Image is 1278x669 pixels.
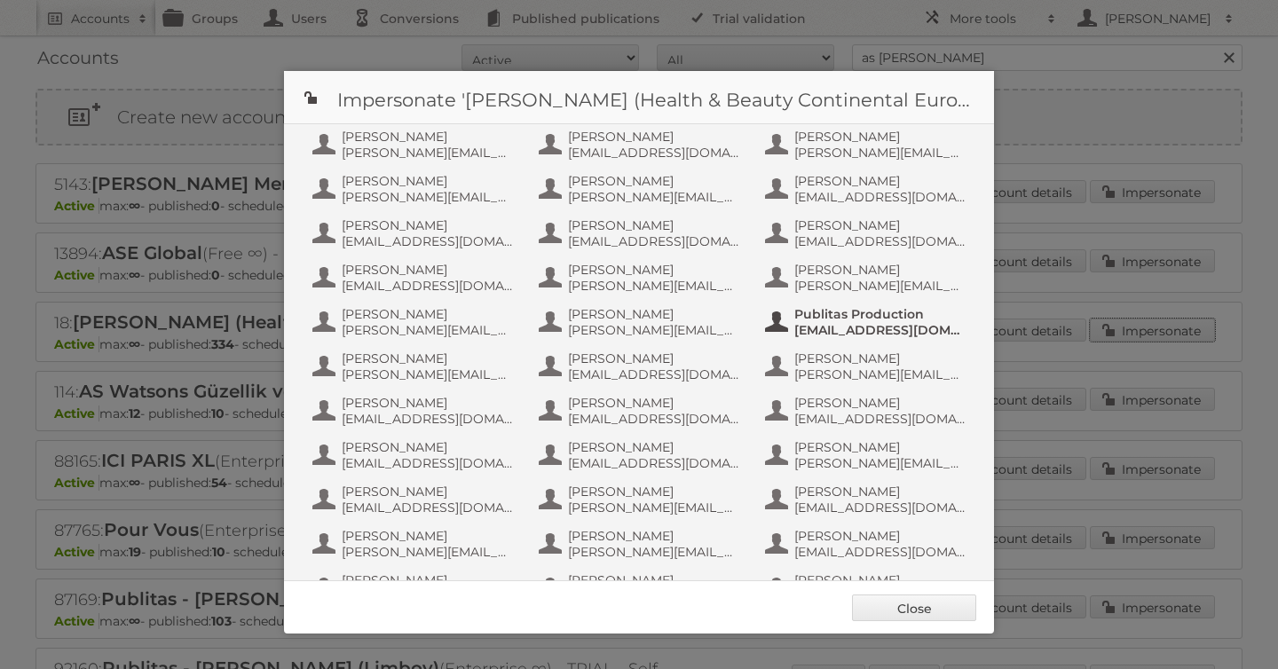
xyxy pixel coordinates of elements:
[342,484,514,500] span: [PERSON_NAME]
[794,217,966,233] span: [PERSON_NAME]
[794,544,966,560] span: [EMAIL_ADDRESS][DOMAIN_NAME]
[794,572,966,588] span: [PERSON_NAME]
[568,145,740,161] span: [EMAIL_ADDRESS][DOMAIN_NAME]
[763,437,972,473] button: [PERSON_NAME] [PERSON_NAME][EMAIL_ADDRESS][DOMAIN_NAME]
[311,127,519,162] button: [PERSON_NAME] [PERSON_NAME][EMAIL_ADDRESS][DOMAIN_NAME]
[763,571,972,606] button: [PERSON_NAME] [EMAIL_ADDRESS][DOMAIN_NAME]
[342,544,514,560] span: [PERSON_NAME][EMAIL_ADDRESS][DOMAIN_NAME]
[794,233,966,249] span: [EMAIL_ADDRESS][DOMAIN_NAME]
[794,350,966,366] span: [PERSON_NAME]
[537,571,745,606] button: [PERSON_NAME] [EMAIL_ADDRESS][DOMAIN_NAME]
[311,171,519,207] button: [PERSON_NAME] [PERSON_NAME][EMAIL_ADDRESS][DOMAIN_NAME]
[342,129,514,145] span: [PERSON_NAME]
[342,262,514,278] span: [PERSON_NAME]
[568,189,740,205] span: [PERSON_NAME][EMAIL_ADDRESS][DOMAIN_NAME]
[794,395,966,411] span: [PERSON_NAME]
[794,145,966,161] span: [PERSON_NAME][EMAIL_ADDRESS][DOMAIN_NAME]
[568,366,740,382] span: [EMAIL_ADDRESS][DOMAIN_NAME]
[568,455,740,471] span: [EMAIL_ADDRESS][DOMAIN_NAME]
[568,217,740,233] span: [PERSON_NAME]
[537,526,745,562] button: [PERSON_NAME] [PERSON_NAME][EMAIL_ADDRESS][DOMAIN_NAME]
[763,482,972,517] button: [PERSON_NAME] [EMAIL_ADDRESS][DOMAIN_NAME]
[537,349,745,384] button: [PERSON_NAME] [EMAIL_ADDRESS][DOMAIN_NAME]
[311,260,519,295] button: [PERSON_NAME] [EMAIL_ADDRESS][DOMAIN_NAME]
[342,500,514,516] span: [EMAIL_ADDRESS][DOMAIN_NAME]
[311,571,519,606] button: [PERSON_NAME] [EMAIL_ADDRESS][DOMAIN_NAME]
[311,393,519,429] button: [PERSON_NAME] [EMAIL_ADDRESS][DOMAIN_NAME]
[794,500,966,516] span: [EMAIL_ADDRESS][DOMAIN_NAME]
[284,71,994,124] h1: Impersonate '[PERSON_NAME] (Health & Beauty Continental Europe) B.V.'
[763,526,972,562] button: [PERSON_NAME] [EMAIL_ADDRESS][DOMAIN_NAME]
[852,594,976,621] a: Close
[568,233,740,249] span: [EMAIL_ADDRESS][DOMAIN_NAME]
[342,350,514,366] span: [PERSON_NAME]
[342,278,514,294] span: [EMAIL_ADDRESS][DOMAIN_NAME]
[794,455,966,471] span: [PERSON_NAME][EMAIL_ADDRESS][DOMAIN_NAME]
[763,260,972,295] button: [PERSON_NAME] [PERSON_NAME][EMAIL_ADDRESS][DOMAIN_NAME]
[568,173,740,189] span: [PERSON_NAME]
[568,350,740,366] span: [PERSON_NAME]
[311,526,519,562] button: [PERSON_NAME] [PERSON_NAME][EMAIL_ADDRESS][DOMAIN_NAME]
[311,216,519,251] button: [PERSON_NAME] [EMAIL_ADDRESS][DOMAIN_NAME]
[568,544,740,560] span: [PERSON_NAME][EMAIL_ADDRESS][DOMAIN_NAME]
[537,260,745,295] button: [PERSON_NAME] [PERSON_NAME][EMAIL_ADDRESS][DOMAIN_NAME]
[794,278,966,294] span: [PERSON_NAME][EMAIL_ADDRESS][DOMAIN_NAME]
[794,129,966,145] span: [PERSON_NAME]
[537,437,745,473] button: [PERSON_NAME] [EMAIL_ADDRESS][DOMAIN_NAME]
[342,173,514,189] span: [PERSON_NAME]
[342,306,514,322] span: [PERSON_NAME]
[311,482,519,517] button: [PERSON_NAME] [EMAIL_ADDRESS][DOMAIN_NAME]
[342,233,514,249] span: [EMAIL_ADDRESS][DOMAIN_NAME]
[311,349,519,384] button: [PERSON_NAME] [PERSON_NAME][EMAIL_ADDRESS][DOMAIN_NAME]
[568,395,740,411] span: [PERSON_NAME]
[342,572,514,588] span: [PERSON_NAME]
[311,304,519,340] button: [PERSON_NAME] [PERSON_NAME][EMAIL_ADDRESS][DOMAIN_NAME]
[568,278,740,294] span: [PERSON_NAME][EMAIL_ADDRESS][DOMAIN_NAME]
[568,322,740,338] span: [PERSON_NAME][EMAIL_ADDRESS][DOMAIN_NAME]
[763,216,972,251] button: [PERSON_NAME] [EMAIL_ADDRESS][DOMAIN_NAME]
[568,262,740,278] span: [PERSON_NAME]
[342,411,514,427] span: [EMAIL_ADDRESS][DOMAIN_NAME]
[794,322,966,338] span: [EMAIL_ADDRESS][DOMAIN_NAME]
[794,306,966,322] span: Publitas Production
[568,500,740,516] span: [PERSON_NAME][EMAIL_ADDRESS][DOMAIN_NAME]
[568,439,740,455] span: [PERSON_NAME]
[342,439,514,455] span: [PERSON_NAME]
[794,528,966,544] span: [PERSON_NAME]
[537,482,745,517] button: [PERSON_NAME] [PERSON_NAME][EMAIL_ADDRESS][DOMAIN_NAME]
[568,411,740,427] span: [EMAIL_ADDRESS][DOMAIN_NAME]
[568,484,740,500] span: [PERSON_NAME]
[568,306,740,322] span: [PERSON_NAME]
[342,145,514,161] span: [PERSON_NAME][EMAIL_ADDRESS][DOMAIN_NAME]
[568,129,740,145] span: [PERSON_NAME]
[763,393,972,429] button: [PERSON_NAME] [EMAIL_ADDRESS][DOMAIN_NAME]
[763,349,972,384] button: [PERSON_NAME] [PERSON_NAME][EMAIL_ADDRESS][DOMAIN_NAME]
[794,173,966,189] span: [PERSON_NAME]
[342,189,514,205] span: [PERSON_NAME][EMAIL_ADDRESS][DOMAIN_NAME]
[794,484,966,500] span: [PERSON_NAME]
[568,572,740,588] span: [PERSON_NAME]
[794,411,966,427] span: [EMAIL_ADDRESS][DOMAIN_NAME]
[311,437,519,473] button: [PERSON_NAME] [EMAIL_ADDRESS][DOMAIN_NAME]
[342,395,514,411] span: [PERSON_NAME]
[794,189,966,205] span: [EMAIL_ADDRESS][DOMAIN_NAME]
[794,262,966,278] span: [PERSON_NAME]
[342,217,514,233] span: [PERSON_NAME]
[342,528,514,544] span: [PERSON_NAME]
[763,127,972,162] button: [PERSON_NAME] [PERSON_NAME][EMAIL_ADDRESS][DOMAIN_NAME]
[763,171,972,207] button: [PERSON_NAME] [EMAIL_ADDRESS][DOMAIN_NAME]
[763,304,972,340] button: Publitas Production [EMAIL_ADDRESS][DOMAIN_NAME]
[537,393,745,429] button: [PERSON_NAME] [EMAIL_ADDRESS][DOMAIN_NAME]
[794,439,966,455] span: [PERSON_NAME]
[342,322,514,338] span: [PERSON_NAME][EMAIL_ADDRESS][DOMAIN_NAME]
[537,304,745,340] button: [PERSON_NAME] [PERSON_NAME][EMAIL_ADDRESS][DOMAIN_NAME]
[342,366,514,382] span: [PERSON_NAME][EMAIL_ADDRESS][DOMAIN_NAME]
[537,127,745,162] button: [PERSON_NAME] [EMAIL_ADDRESS][DOMAIN_NAME]
[568,528,740,544] span: [PERSON_NAME]
[537,216,745,251] button: [PERSON_NAME] [EMAIL_ADDRESS][DOMAIN_NAME]
[794,366,966,382] span: [PERSON_NAME][EMAIL_ADDRESS][DOMAIN_NAME]
[537,171,745,207] button: [PERSON_NAME] [PERSON_NAME][EMAIL_ADDRESS][DOMAIN_NAME]
[342,455,514,471] span: [EMAIL_ADDRESS][DOMAIN_NAME]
